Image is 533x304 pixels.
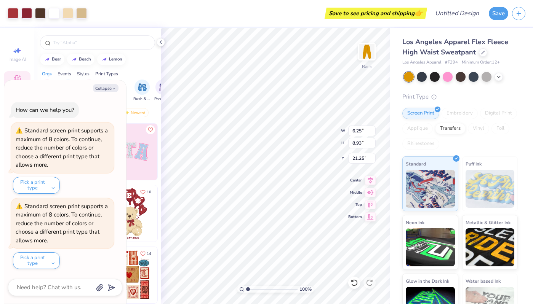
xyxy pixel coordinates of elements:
[101,57,107,62] img: trend_line.gif
[435,123,466,134] div: Transfers
[16,202,108,244] div: Standard screen print supports a maximum of 8 colors. To continue, reduce the number of colors or...
[429,6,485,21] input: Untitled Design
[8,56,26,62] span: Image AI
[406,277,449,285] span: Glow in the Dark Ink
[133,80,151,102] button: filter button
[52,57,61,61] div: bear
[406,170,455,208] img: Standard
[101,247,157,303] img: 6de2c09e-6ade-4b04-8ea6-6dac27e4729e
[466,160,482,168] span: Puff Ink
[157,247,213,303] img: b0e5e834-c177-467b-9309-b33acdc40f03
[93,84,118,92] button: Collapse
[362,63,372,70] div: Back
[120,108,149,117] div: Newest
[359,44,375,59] img: Back
[147,190,151,194] span: 10
[40,54,64,65] button: bear
[44,57,50,62] img: trend_line.gif
[58,70,71,77] div: Events
[348,202,362,207] span: Top
[133,96,151,102] span: Rush & Bid
[406,228,455,266] img: Neon Ink
[468,123,489,134] div: Vinyl
[491,123,509,134] div: Foil
[466,218,511,226] span: Metallic & Glitter Ink
[16,127,108,169] div: Standard screen print supports a maximum of 8 colors. To continue, reduce the number of colors or...
[402,37,508,57] span: Los Angeles Apparel Flex Fleece High Waist Sweatpant
[109,57,122,61] div: lemon
[101,185,157,242] img: 587403a7-0594-4a7f-b2bd-0ca67a3ff8dd
[406,160,426,168] span: Standard
[53,39,150,46] input: Try "Alpha"
[13,252,60,269] button: Pick a print type
[348,178,362,183] span: Center
[147,252,151,256] span: 14
[137,248,155,259] button: Like
[327,8,425,19] div: Save to see pricing and shipping
[402,123,433,134] div: Applique
[406,218,424,226] span: Neon Ink
[154,80,172,102] div: filter for Parent's Weekend
[154,96,172,102] span: Parent's Weekend
[348,214,362,220] span: Bottom
[466,228,515,266] img: Metallic & Glitter Ink
[79,57,91,61] div: beach
[415,8,423,18] span: 👉
[445,59,458,66] span: # F394
[402,59,441,66] span: Los Angeles Apparel
[299,286,312,293] span: 100 %
[466,170,515,208] img: Puff Ink
[97,54,126,65] button: lemon
[95,70,118,77] div: Print Types
[77,70,90,77] div: Styles
[138,83,147,92] img: Rush & Bid Image
[146,125,155,134] button: Like
[348,190,362,195] span: Middle
[480,108,517,119] div: Digital Print
[442,108,478,119] div: Embroidery
[159,83,168,92] img: Parent's Weekend Image
[71,57,77,62] img: trend_line.gif
[402,138,439,150] div: Rhinestones
[67,54,94,65] button: beach
[402,92,518,101] div: Print Type
[16,106,74,114] div: How can we help you?
[13,177,60,194] button: Pick a print type
[157,124,213,180] img: 5ee11766-d822-42f5-ad4e-763472bf8dcf
[402,108,439,119] div: Screen Print
[137,187,155,197] button: Like
[154,80,172,102] button: filter button
[42,70,52,77] div: Orgs
[462,59,500,66] span: Minimum Order: 12 +
[466,277,501,285] span: Water based Ink
[157,185,213,242] img: e74243e0-e378-47aa-a400-bc6bcb25063a
[101,124,157,180] img: 9980f5e8-e6a1-4b4a-8839-2b0e9349023c
[489,7,508,20] button: Save
[133,80,151,102] div: filter for Rush & Bid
